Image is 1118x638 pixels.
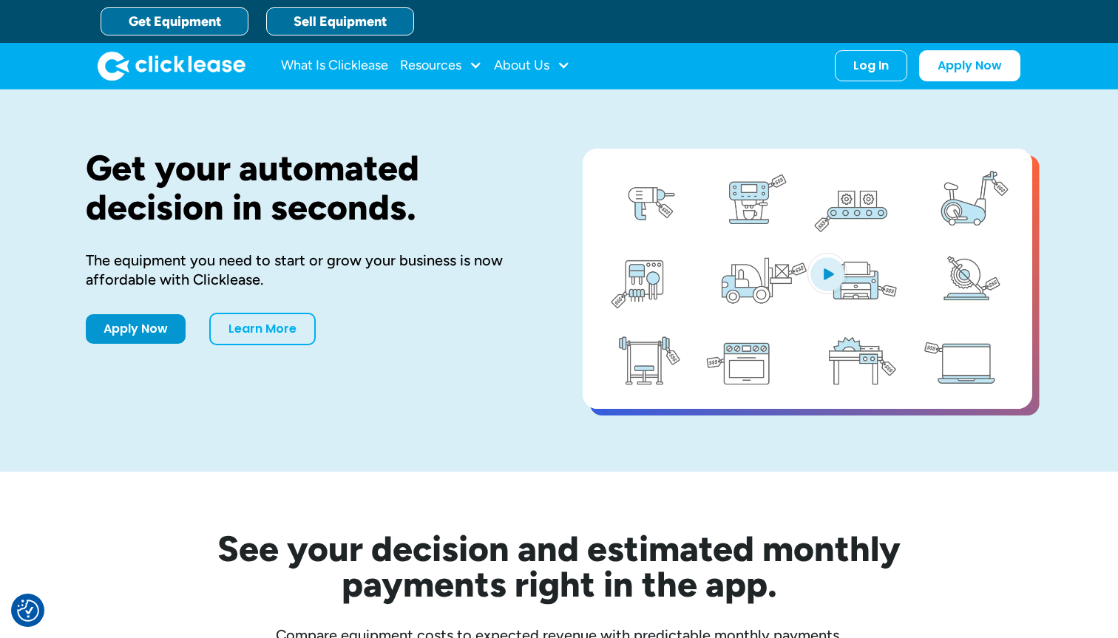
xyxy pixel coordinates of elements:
[919,50,1020,81] a: Apply Now
[101,7,248,35] a: Get Equipment
[281,51,388,81] a: What Is Clicklease
[400,51,482,81] div: Resources
[145,531,973,602] h2: See your decision and estimated monthly payments right in the app.
[494,51,570,81] div: About Us
[209,313,316,345] a: Learn More
[86,251,535,289] div: The equipment you need to start or grow your business is now affordable with Clicklease.
[266,7,414,35] a: Sell Equipment
[17,600,39,622] button: Consent Preferences
[807,253,847,294] img: Blue play button logo on a light blue circular background
[853,58,889,73] div: Log In
[98,51,245,81] img: Clicklease logo
[98,51,245,81] a: home
[583,149,1032,409] a: open lightbox
[17,600,39,622] img: Revisit consent button
[86,149,535,227] h1: Get your automated decision in seconds.
[86,314,186,344] a: Apply Now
